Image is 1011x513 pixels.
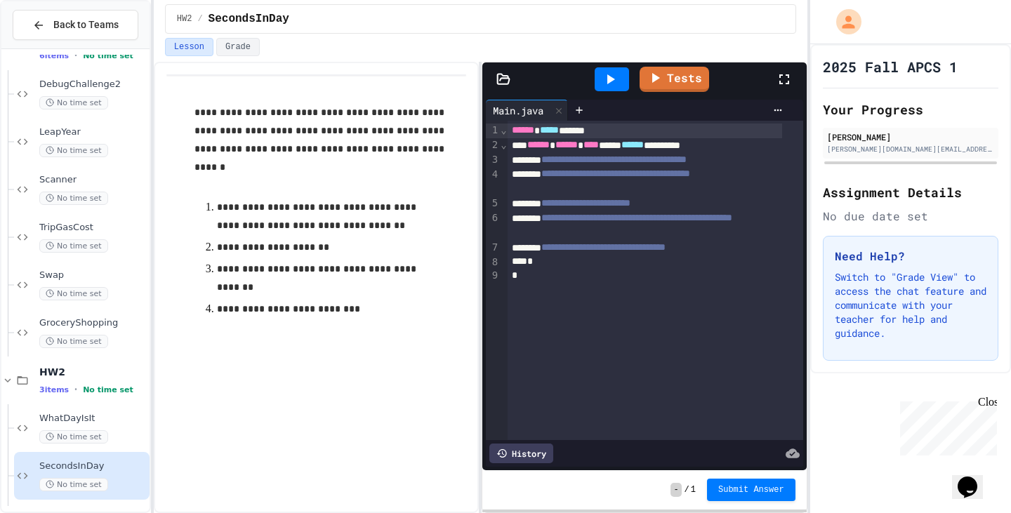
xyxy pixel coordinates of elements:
span: SecondsInDay [209,11,289,27]
span: No time set [39,430,108,444]
span: DebugChallenge2 [39,79,147,91]
div: 9 [486,269,500,283]
h1: 2025 Fall APCS 1 [823,57,958,76]
span: HW2 [39,366,147,378]
span: - [670,483,681,497]
span: / [685,484,689,495]
div: Chat with us now!Close [6,6,97,89]
div: 2 [486,138,500,153]
span: Swap [39,269,147,281]
span: TripGasCost [39,222,147,234]
div: History [489,444,553,463]
span: 1 [691,484,696,495]
button: Grade [216,38,260,56]
div: 4 [486,168,500,197]
div: 5 [486,196,500,211]
div: Main.java [486,100,568,121]
span: No time set [39,144,108,157]
span: 3 items [39,385,69,394]
span: HW2 [177,13,192,25]
span: No time set [39,192,108,205]
span: LeapYear [39,126,147,138]
span: No time set [39,335,108,348]
span: No time set [83,385,133,394]
button: Lesson [165,38,213,56]
div: 3 [486,153,500,168]
iframe: chat widget [894,396,997,455]
h3: Need Help? [835,248,986,265]
span: No time set [39,287,108,300]
span: • [74,50,77,61]
span: WhatDayIsIt [39,413,147,425]
span: Back to Teams [53,18,119,32]
a: Tests [640,67,709,92]
div: [PERSON_NAME] [827,131,994,143]
span: No time set [39,478,108,491]
span: GroceryShopping [39,317,147,329]
div: Main.java [486,103,550,118]
span: No time set [83,51,133,60]
h2: Your Progress [823,100,998,119]
div: 7 [486,241,500,255]
div: My Account [821,6,865,38]
button: Back to Teams [13,10,138,40]
div: 6 [486,211,500,241]
div: 1 [486,124,500,138]
div: No due date set [823,208,998,225]
span: 6 items [39,51,69,60]
p: Switch to "Grade View" to access the chat feature and communicate with your teacher for help and ... [835,270,986,340]
span: No time set [39,96,108,109]
span: No time set [39,239,108,253]
span: / [197,13,202,25]
div: 8 [486,255,500,269]
iframe: chat widget [952,457,997,499]
span: Submit Answer [718,484,784,495]
span: SecondsInDay [39,460,147,472]
div: [PERSON_NAME][DOMAIN_NAME][EMAIL_ADDRESS][PERSON_NAME][PERSON_NAME][DOMAIN_NAME] [827,144,994,154]
span: • [74,384,77,395]
button: Submit Answer [707,479,795,501]
span: Scanner [39,174,147,186]
span: Fold line [500,139,507,150]
span: Fold line [500,124,507,135]
h2: Assignment Details [823,182,998,202]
